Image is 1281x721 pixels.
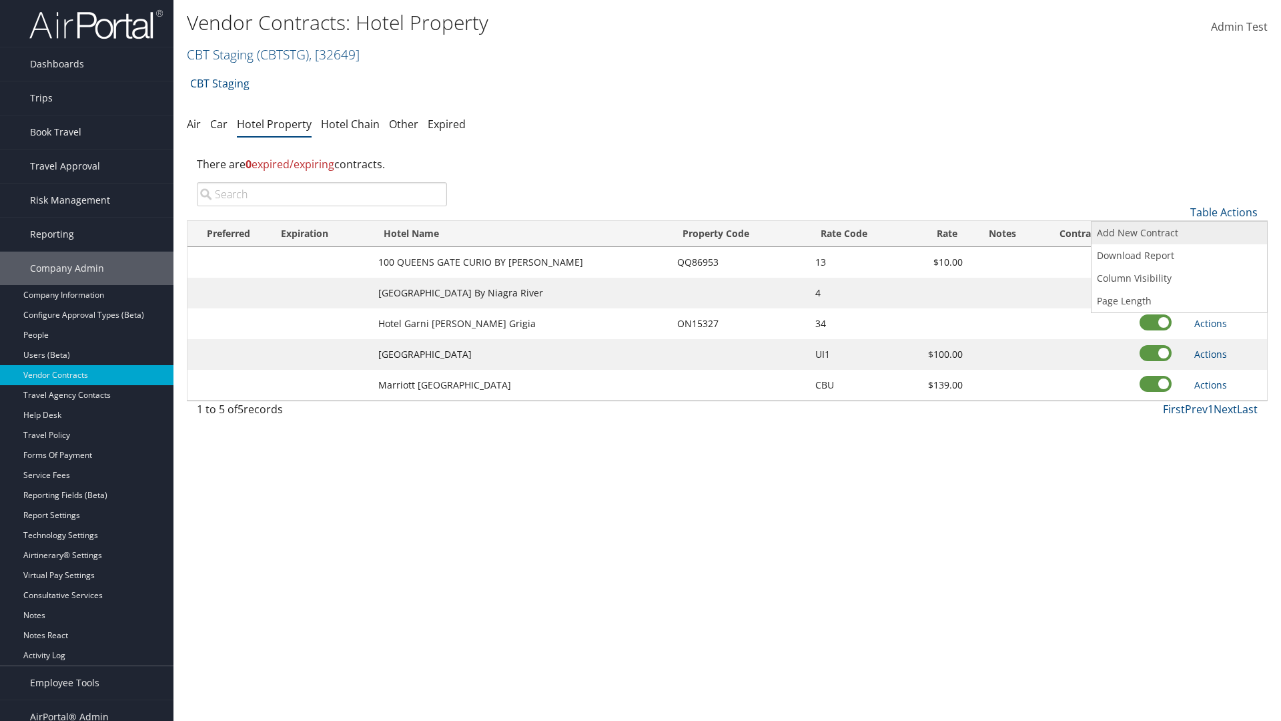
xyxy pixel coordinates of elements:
[30,115,81,149] span: Book Travel
[30,81,53,115] span: Trips
[1092,267,1267,290] a: Column Visibility
[1092,244,1267,267] a: Download Report
[30,666,99,700] span: Employee Tools
[30,184,110,217] span: Risk Management
[30,47,84,81] span: Dashboards
[29,9,163,40] img: airportal-logo.png
[1092,222,1267,244] a: Add New Contract
[30,218,74,251] span: Reporting
[30,150,100,183] span: Travel Approval
[1092,290,1267,312] a: Page Length
[30,252,104,285] span: Company Admin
